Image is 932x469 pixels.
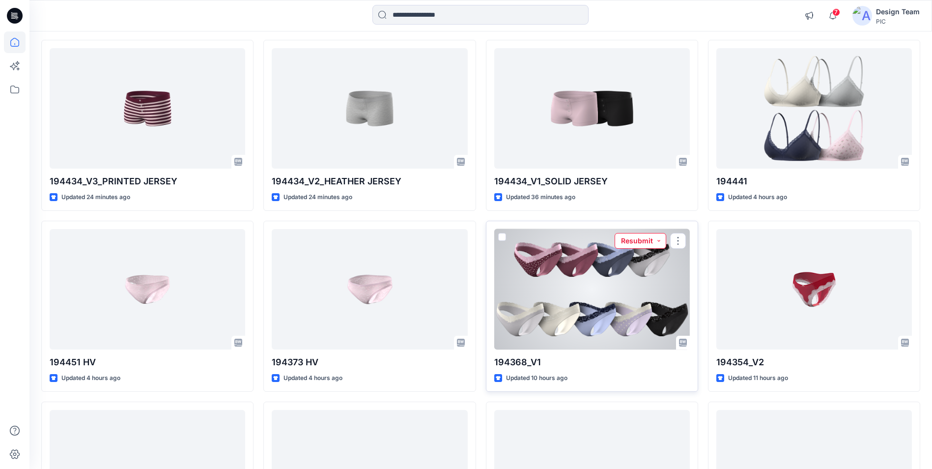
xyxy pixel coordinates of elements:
[283,373,342,383] p: Updated 4 hours ago
[716,175,912,188] p: 194441
[283,192,352,203] p: Updated 24 minutes ago
[728,373,788,383] p: Updated 11 hours ago
[272,175,467,188] p: 194434_V2_HEATHER JERSEY
[494,48,690,169] a: 194434_V1_SOLID JERSEY
[852,6,872,26] img: avatar
[50,355,245,369] p: 194451 HV
[50,229,245,350] a: 194451 HV
[494,229,690,350] a: 194368_V1
[506,192,575,203] p: Updated 36 minutes ago
[832,8,840,16] span: 7
[61,192,130,203] p: Updated 24 minutes ago
[494,355,690,369] p: 194368_V1
[272,355,467,369] p: 194373 HV
[272,48,467,169] a: 194434_V2_HEATHER JERSEY
[728,192,787,203] p: Updated 4 hours ago
[494,175,690,188] p: 194434_V1_SOLID JERSEY
[716,355,912,369] p: 194354_V2
[876,18,920,25] div: PIC
[50,48,245,169] a: 194434_V3_PRINTED JERSEY
[876,6,920,18] div: Design Team
[50,175,245,188] p: 194434_V3_PRINTED JERSEY
[61,373,120,383] p: Updated 4 hours ago
[716,229,912,350] a: 194354_V2
[506,373,567,383] p: Updated 10 hours ago
[716,48,912,169] a: 194441
[272,229,467,350] a: 194373 HV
